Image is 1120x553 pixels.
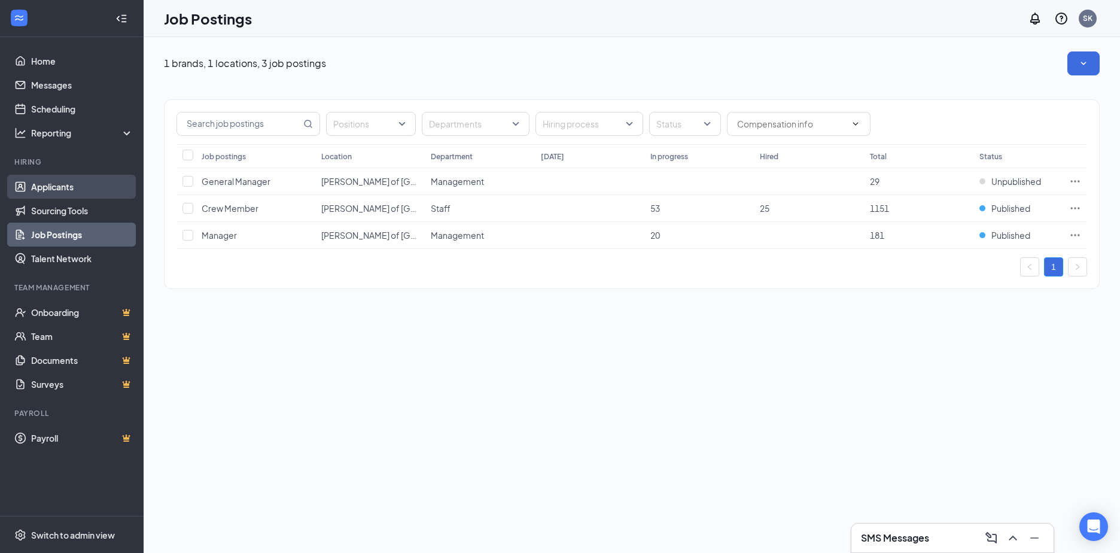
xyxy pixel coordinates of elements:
span: Management [431,176,484,187]
th: [DATE] [535,144,644,168]
a: Home [31,49,133,73]
div: Open Intercom Messenger [1079,512,1108,541]
td: Management [425,222,534,249]
svg: Ellipses [1069,202,1081,214]
td: Culver's of West Des Moines - #346 [315,195,425,222]
span: Published [991,202,1030,214]
p: 1 brands, 1 locations, 3 job postings [164,57,326,70]
div: Hiring [14,157,131,167]
a: 1 [1045,258,1063,276]
svg: SmallChevronDown [1078,57,1089,69]
div: Department [431,151,473,162]
span: Crew Member [202,203,258,214]
div: Team Management [14,282,131,293]
span: General Manager [202,176,270,187]
a: Scheduling [31,97,133,121]
a: OnboardingCrown [31,300,133,324]
a: Talent Network [31,247,133,271]
div: Location [321,151,352,162]
li: 1 [1044,257,1063,276]
span: 1151 [870,203,889,214]
button: left [1020,257,1039,276]
div: Reporting [31,127,134,139]
span: 20 [650,230,660,241]
button: Minimize [1025,528,1044,548]
td: Culver's of West Des Moines - #346 [315,168,425,195]
a: DocumentsCrown [31,348,133,372]
th: In progress [644,144,754,168]
a: Job Postings [31,223,133,247]
th: Hired [754,144,863,168]
span: [PERSON_NAME] of [GEOGRAPHIC_DATA] - #346 [321,176,516,187]
div: Switch to admin view [31,529,115,541]
svg: Ellipses [1069,229,1081,241]
input: Search job postings [177,113,301,135]
svg: MagnifyingGlass [303,119,313,129]
svg: QuestionInfo [1054,11,1069,26]
li: Previous Page [1020,257,1039,276]
div: Payroll [14,408,131,418]
svg: Notifications [1028,11,1042,26]
button: ComposeMessage [982,528,1001,548]
div: SK [1083,13,1092,23]
a: TeamCrown [31,324,133,348]
span: left [1026,263,1033,271]
button: SmallChevronDown [1067,51,1100,75]
svg: Minimize [1027,531,1042,545]
a: Messages [31,73,133,97]
svg: ChevronUp [1006,531,1020,545]
h3: SMS Messages [861,531,929,545]
div: Job postings [202,151,246,162]
svg: ChevronDown [851,119,860,129]
a: SurveysCrown [31,372,133,396]
span: Unpublished [991,175,1041,187]
span: Management [431,230,484,241]
span: Manager [202,230,237,241]
th: Total [864,144,973,168]
span: [PERSON_NAME] of [GEOGRAPHIC_DATA] - #346 [321,230,516,241]
th: Status [973,144,1063,168]
input: Compensation info [737,117,846,130]
svg: Ellipses [1069,175,1081,187]
span: 29 [870,176,879,187]
span: 25 [760,203,769,214]
a: Sourcing Tools [31,199,133,223]
button: ChevronUp [1003,528,1022,548]
span: Staff [431,203,451,214]
li: Next Page [1068,257,1087,276]
span: 181 [870,230,884,241]
button: right [1068,257,1087,276]
svg: Settings [14,529,26,541]
span: 53 [650,203,660,214]
h1: Job Postings [164,8,252,29]
svg: Analysis [14,127,26,139]
a: PayrollCrown [31,426,133,450]
svg: Collapse [115,13,127,25]
span: right [1074,263,1081,271]
span: [PERSON_NAME] of [GEOGRAPHIC_DATA] - #346 [321,203,516,214]
td: Culver's of West Des Moines - #346 [315,222,425,249]
span: Published [991,229,1030,241]
a: Applicants [31,175,133,199]
td: Management [425,168,534,195]
svg: ComposeMessage [984,531,999,545]
td: Staff [425,195,534,222]
svg: WorkstreamLogo [13,12,25,24]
